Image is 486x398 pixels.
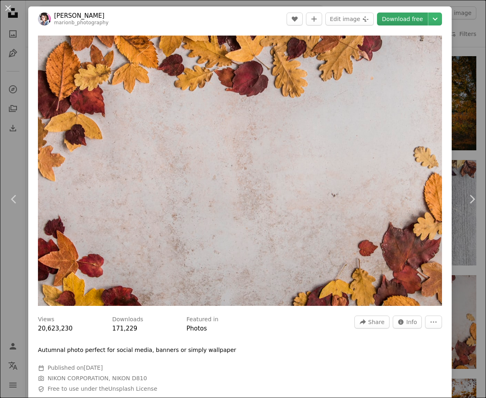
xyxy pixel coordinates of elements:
[186,316,218,324] h3: Featured in
[84,364,103,371] time: October 15, 2020 at 5:07:57 PM GMT+2
[393,316,422,329] button: Stats about this image
[38,13,51,25] img: Go to Marion Botella's profile
[306,13,322,25] button: Add to Collection
[428,13,442,25] button: Choose download size
[48,375,147,383] button: NIKON CORPORATION, NIKON D810
[287,13,303,25] button: Like
[48,364,103,371] span: Published on
[48,385,157,393] span: Free to use under the
[54,12,109,20] a: [PERSON_NAME]
[38,36,442,306] button: Zoom in on this image
[425,316,442,329] button: More Actions
[38,316,54,324] h3: Views
[112,316,143,324] h3: Downloads
[38,325,73,332] span: 20,623,230
[108,385,157,392] a: Unsplash License
[354,316,389,329] button: Share this image
[38,346,236,354] p: Autumnal photo perfect for social media, banners or simply wallpaper
[406,316,417,328] span: Info
[38,36,442,306] img: dried leaves on white concrete floor
[377,13,428,25] a: Download free
[325,13,374,25] button: Edit image
[368,316,384,328] span: Share
[54,20,109,25] a: marionb_photography
[458,160,486,238] a: Next
[186,325,207,332] a: Photos
[112,325,137,332] span: 171,229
